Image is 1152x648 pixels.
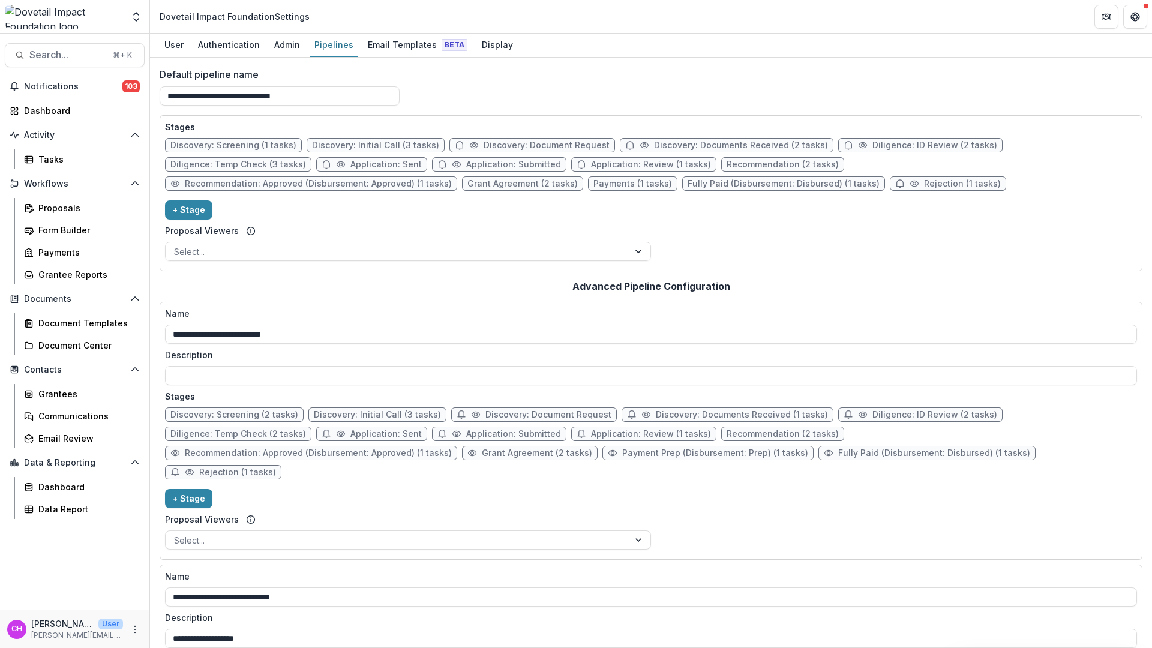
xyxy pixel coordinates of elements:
[38,268,135,281] div: Grantee Reports
[572,281,730,292] h2: Advanced Pipeline Configuration
[128,622,142,637] button: More
[5,453,145,472] button: Open Data & Reporting
[19,406,145,426] a: Communications
[38,246,135,259] div: Payments
[466,160,561,170] span: Application: Submitted
[924,179,1001,189] span: Rejection (1 tasks)
[165,570,190,583] p: Name
[593,179,672,189] span: Payments (1 tasks)
[485,410,611,420] span: Discovery: Document Request
[38,481,135,493] div: Dashboard
[466,429,561,439] span: Application: Submitted
[165,489,212,508] button: + Stage
[24,294,125,304] span: Documents
[312,140,439,151] span: Discovery: Initial Call (3 tasks)
[19,220,145,240] a: Form Builder
[5,77,145,96] button: Notifications103
[19,477,145,497] a: Dashboard
[165,513,239,526] label: Proposal Viewers
[38,153,135,166] div: Tasks
[591,429,711,439] span: Application: Review (1 tasks)
[727,160,839,170] span: Recommendation (2 tasks)
[654,140,828,151] span: Discovery: Documents Received (2 tasks)
[310,34,358,57] a: Pipelines
[122,80,140,92] span: 103
[19,428,145,448] a: Email Review
[24,458,125,468] span: Data & Reporting
[1094,5,1118,29] button: Partners
[1123,5,1147,29] button: Get Help
[5,360,145,379] button: Open Contacts
[185,179,452,189] span: Recommendation: Approved (Disbursement: Approved) (1 tasks)
[38,432,135,445] div: Email Review
[165,224,239,237] label: Proposal Viewers
[38,339,135,352] div: Document Center
[193,34,265,57] a: Authentication
[31,617,94,630] p: [PERSON_NAME] [PERSON_NAME]
[165,307,190,320] p: Name
[160,36,188,53] div: User
[5,125,145,145] button: Open Activity
[19,384,145,404] a: Grantees
[872,140,997,151] span: Diligence: ID Review (2 tasks)
[591,160,711,170] span: Application: Review (1 tasks)
[165,121,1137,133] p: Stages
[310,36,358,53] div: Pipelines
[170,410,298,420] span: Discovery: Screening (2 tasks)
[24,365,125,375] span: Contacts
[165,611,1130,624] label: Description
[19,313,145,333] a: Document Templates
[170,429,306,439] span: Diligence: Temp Check (2 tasks)
[656,410,828,420] span: Discovery: Documents Received (1 tasks)
[193,36,265,53] div: Authentication
[185,448,452,458] span: Recommendation: Approved (Disbursement: Approved) (1 tasks)
[5,101,145,121] a: Dashboard
[19,335,145,355] a: Document Center
[24,130,125,140] span: Activity
[350,160,422,170] span: Application: Sent
[165,390,1137,403] p: Stages
[24,104,135,117] div: Dashboard
[170,140,296,151] span: Discovery: Screening (1 tasks)
[467,179,578,189] span: Grant Agreement (2 tasks)
[170,160,306,170] span: Diligence: Temp Check (3 tasks)
[98,619,123,629] p: User
[838,448,1030,458] span: Fully Paid (Disbursement: Disbursed) (1 tasks)
[19,242,145,262] a: Payments
[38,410,135,422] div: Communications
[11,625,22,633] div: Courtney Eker Hardy
[727,429,839,439] span: Recommendation (2 tasks)
[477,36,518,53] div: Display
[38,317,135,329] div: Document Templates
[19,149,145,169] a: Tasks
[38,224,135,236] div: Form Builder
[19,499,145,519] a: Data Report
[5,289,145,308] button: Open Documents
[155,8,314,25] nav: breadcrumb
[38,202,135,214] div: Proposals
[314,410,441,420] span: Discovery: Initial Call (3 tasks)
[482,448,592,458] span: Grant Agreement (2 tasks)
[199,467,276,478] span: Rejection (1 tasks)
[160,10,310,23] div: Dovetail Impact Foundation Settings
[38,503,135,515] div: Data Report
[160,67,1135,82] label: Default pipeline name
[442,39,467,51] span: Beta
[110,49,134,62] div: ⌘ + K
[269,34,305,57] a: Admin
[5,5,123,29] img: Dovetail Impact Foundation logo
[24,82,122,92] span: Notifications
[5,43,145,67] button: Search...
[19,265,145,284] a: Grantee Reports
[29,49,106,61] span: Search...
[19,198,145,218] a: Proposals
[128,5,145,29] button: Open entity switcher
[24,179,125,189] span: Workflows
[477,34,518,57] a: Display
[872,410,997,420] span: Diligence: ID Review (2 tasks)
[350,429,422,439] span: Application: Sent
[31,630,123,641] p: [PERSON_NAME][EMAIL_ADDRESS][DOMAIN_NAME]
[688,179,880,189] span: Fully Paid (Disbursement: Disbursed) (1 tasks)
[160,34,188,57] a: User
[269,36,305,53] div: Admin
